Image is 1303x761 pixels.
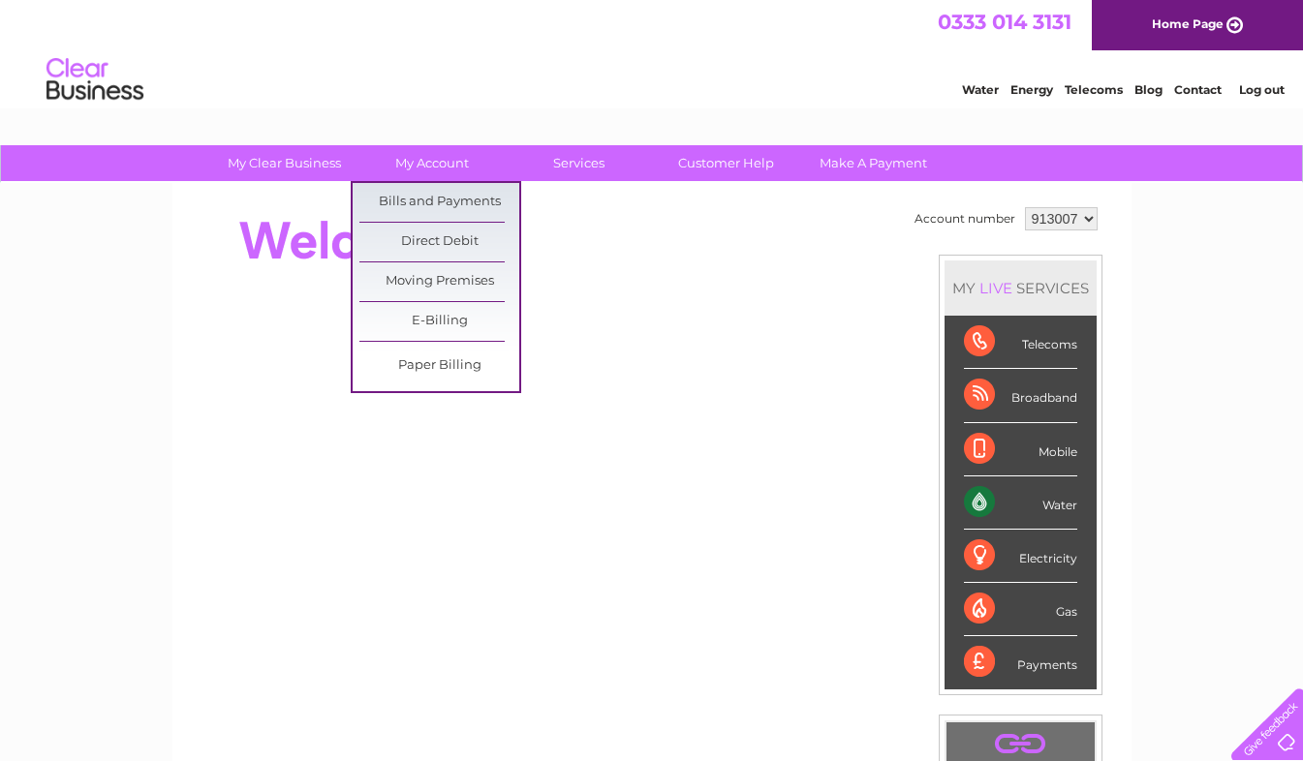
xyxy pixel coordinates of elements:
[646,145,806,181] a: Customer Help
[1174,82,1222,97] a: Contact
[195,11,1110,94] div: Clear Business is a trading name of Verastar Limited (registered in [GEOGRAPHIC_DATA] No. 3667643...
[1010,82,1053,97] a: Energy
[964,476,1077,530] div: Water
[951,727,1090,761] a: .
[1239,82,1285,97] a: Log out
[964,530,1077,583] div: Electricity
[964,423,1077,476] div: Mobile
[964,316,1077,369] div: Telecoms
[945,260,1097,316] div: MY SERVICES
[962,82,999,97] a: Water
[793,145,953,181] a: Make A Payment
[1134,82,1163,97] a: Blog
[359,302,519,341] a: E-Billing
[46,50,144,109] img: logo.png
[964,369,1077,422] div: Broadband
[938,10,1071,34] a: 0333 014 3131
[359,183,519,222] a: Bills and Payments
[964,583,1077,636] div: Gas
[976,279,1016,297] div: LIVE
[359,347,519,385] a: Paper Billing
[964,636,1077,688] div: Payments
[352,145,512,181] a: My Account
[359,223,519,261] a: Direct Debit
[499,145,659,181] a: Services
[204,145,364,181] a: My Clear Business
[1065,82,1123,97] a: Telecoms
[910,202,1020,235] td: Account number
[359,262,519,301] a: Moving Premises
